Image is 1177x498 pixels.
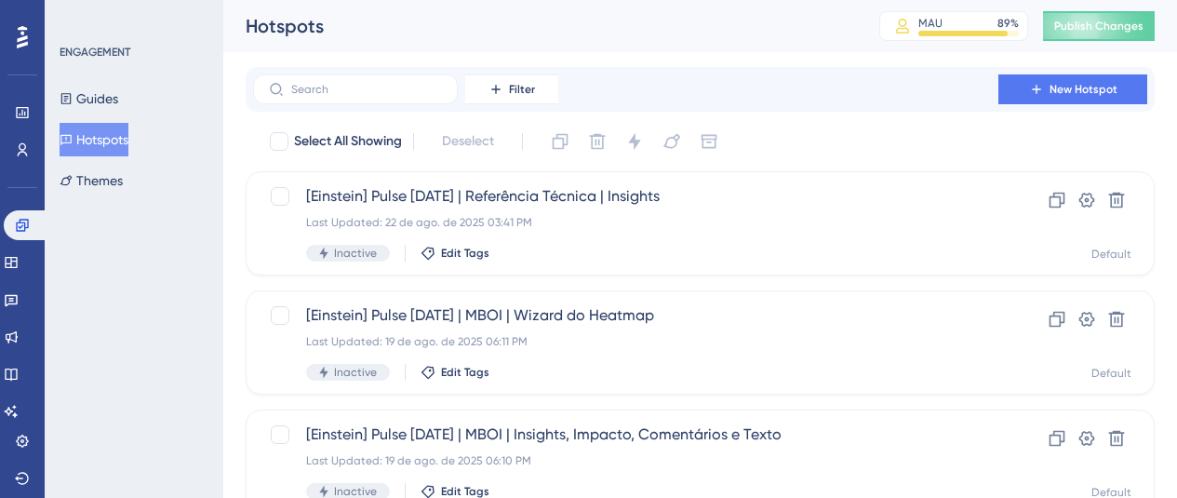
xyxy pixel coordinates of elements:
div: Last Updated: 22 de ago. de 2025 03:41 PM [306,215,945,230]
span: Edit Tags [441,246,489,261]
span: [Einstein] Pulse [DATE] | MBOI | Insights, Impacto, Comentários e Texto [306,424,945,446]
div: Default [1091,366,1131,381]
div: Hotspots [246,13,833,39]
span: [Einstein] Pulse [DATE] | Referência Técnica | Insights [306,185,945,208]
span: Publish Changes [1054,19,1144,34]
button: Deselect [425,125,511,158]
div: Last Updated: 19 de ago. de 2025 06:11 PM [306,334,945,349]
div: MAU [918,16,943,31]
button: New Hotspot [998,74,1147,104]
div: ENGAGEMENT [60,45,130,60]
span: Filter [509,82,535,97]
div: Default [1091,247,1131,262]
span: Select All Showing [294,130,402,153]
div: Last Updated: 19 de ago. de 2025 06:10 PM [306,453,945,468]
span: Deselect [442,130,494,153]
button: Filter [465,74,558,104]
span: New Hotspot [1050,82,1117,97]
span: Inactive [334,365,377,380]
button: Themes [60,164,123,197]
span: [Einstein] Pulse [DATE] | MBOI | Wizard do Heatmap [306,304,945,327]
button: Guides [60,82,118,115]
span: Edit Tags [441,365,489,380]
input: Search [291,83,442,96]
div: 89 % [997,16,1019,31]
button: Publish Changes [1043,11,1155,41]
button: Hotspots [60,123,128,156]
button: Edit Tags [421,246,489,261]
button: Edit Tags [421,365,489,380]
span: Inactive [334,246,377,261]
